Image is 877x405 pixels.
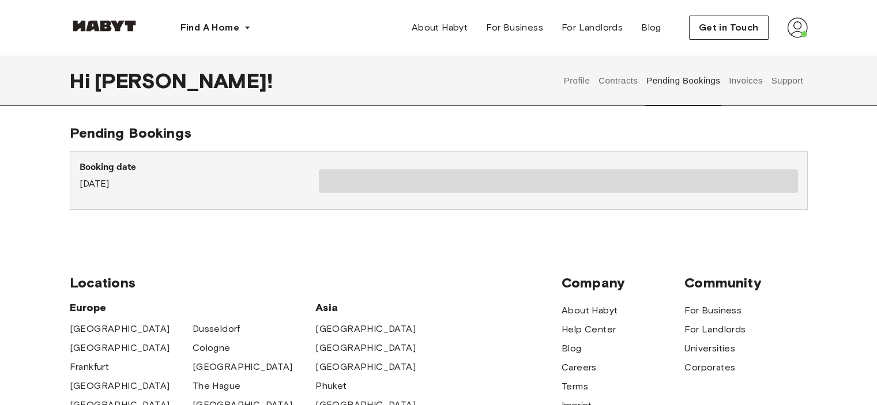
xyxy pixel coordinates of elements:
[315,341,416,355] a: [GEOGRAPHIC_DATA]
[562,21,623,35] span: For Landlords
[562,304,618,317] a: About Habyt
[70,274,562,292] span: Locations
[727,55,763,106] button: Invoices
[684,323,746,336] a: For Landlords
[315,301,438,315] span: Asia
[70,360,110,374] a: Frankfurt
[552,16,632,39] a: For Landlords
[770,55,805,106] button: Support
[70,301,316,315] span: Europe
[641,21,661,35] span: Blog
[787,17,808,38] img: avatar
[315,379,347,393] a: Phuket
[684,342,735,355] a: Universities
[562,342,582,355] a: Blog
[193,322,240,336] a: Dusseldorf
[95,69,273,93] span: [PERSON_NAME] !
[80,161,319,175] p: Booking date
[477,16,552,39] a: For Business
[645,55,722,106] button: Pending Bookings
[559,55,807,106] div: user profile tabs
[699,21,759,35] span: Get in Touch
[70,322,170,336] a: [GEOGRAPHIC_DATA]
[684,274,807,292] span: Community
[315,360,416,374] a: [GEOGRAPHIC_DATA]
[171,16,260,39] button: Find A Home
[70,341,170,355] a: [GEOGRAPHIC_DATA]
[70,124,191,141] span: Pending Bookings
[193,360,293,374] a: [GEOGRAPHIC_DATA]
[70,20,139,32] img: Habyt
[80,161,319,191] div: [DATE]
[689,16,769,40] button: Get in Touch
[412,21,468,35] span: About Habyt
[193,379,241,393] a: The Hague
[70,379,170,393] a: [GEOGRAPHIC_DATA]
[562,323,616,336] a: Help Center
[597,55,639,106] button: Contracts
[562,380,588,393] a: Terms
[315,322,416,336] a: [GEOGRAPHIC_DATA]
[70,69,95,93] span: Hi
[684,304,742,317] a: For Business
[180,21,239,35] span: Find A Home
[632,16,671,39] a: Blog
[684,361,735,374] a: Corporates
[562,55,592,106] button: Profile
[562,361,597,374] a: Careers
[193,341,231,355] a: Cologne
[486,21,543,35] span: For Business
[402,16,477,39] a: About Habyt
[562,274,684,292] span: Company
